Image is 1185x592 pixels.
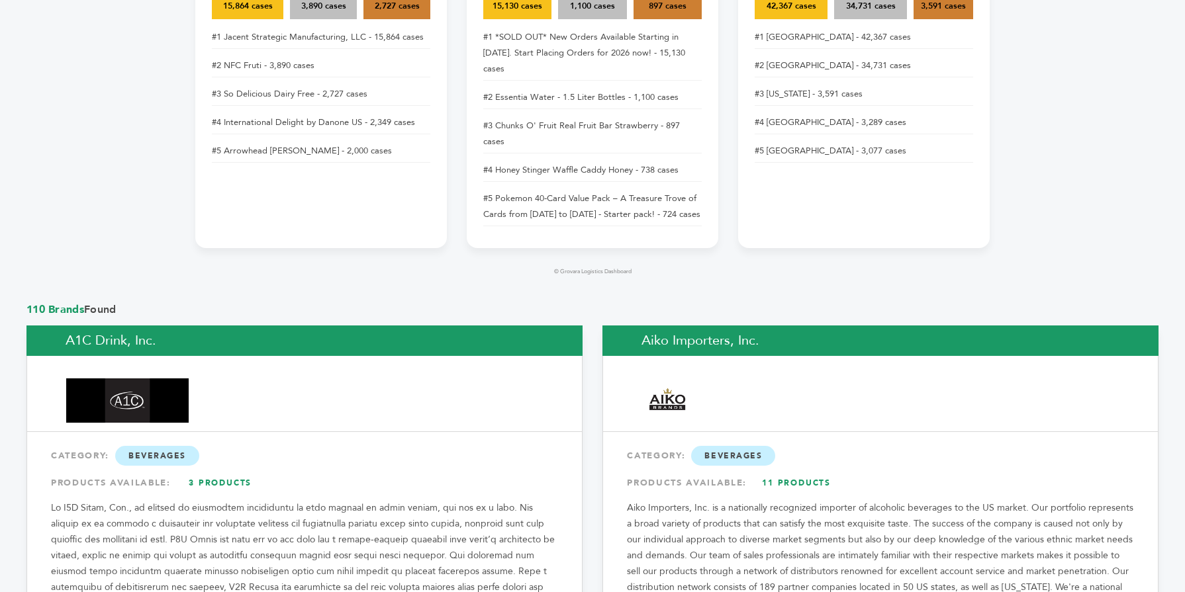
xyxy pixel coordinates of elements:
[570,1,615,13] div: 1,100 cases
[642,372,693,429] img: Aiko Importers, Inc.
[51,444,558,468] div: CATEGORY:
[223,1,273,13] div: 15,864 cases
[627,444,1134,468] div: CATEGORY:
[483,187,702,226] li: #5 Pokemon 40-Card Value Pack – A Treasure Trove of Cards from [DATE] to [DATE] - Starter pack! -...
[483,86,702,109] li: #2 Essentia Water - 1.5 Liter Bottles - 1,100 cases
[174,471,267,495] a: 3 Products
[212,140,430,163] li: #5 Arrowhead [PERSON_NAME] - 2,000 cases
[755,54,973,77] li: #2 [GEOGRAPHIC_DATA] - 34,731 cases
[483,26,702,81] li: #1 *SOLD OUT* New Orders Available Starting in [DATE]. Start Placing Orders for 2026 now! - 15,13...
[483,114,702,153] li: #3 Chunks O' Fruit Real Fruit Bar Strawberry - 897 cases
[755,111,973,134] li: #4 [GEOGRAPHIC_DATA] - 3,289 cases
[51,471,558,495] div: PRODUCTS AVAILABLE:
[755,140,973,163] li: #5 [GEOGRAPHIC_DATA] - 3,077 cases
[767,1,816,13] div: 42,367 cases
[375,1,420,13] div: 2,727 cases
[26,302,1159,317] span: Found
[212,83,430,106] li: #3 So Delicious Dairy Free - 2,727 cases
[212,111,430,134] li: #4 International Delight by Danone US - 2,349 cases
[301,1,346,13] div: 3,890 cases
[26,325,583,356] h2: A1C Drink, Inc.
[195,268,990,276] footer: © Grovara Logistics Dashboard
[212,26,430,49] li: #1 Jacent Strategic Manufacturing, LLC - 15,864 cases
[755,83,973,106] li: #3 [US_STATE] - 3,591 cases
[602,325,1159,356] h2: Aiko Importers, Inc.
[212,54,430,77] li: #2 NFC Fruti - 3,890 cases
[66,378,189,423] img: A1C Drink, Inc.
[115,446,199,466] span: Beverages
[649,1,687,13] div: 897 cases
[921,1,966,13] div: 3,591 cases
[493,1,542,13] div: 15,130 cases
[846,1,896,13] div: 34,731 cases
[755,26,973,49] li: #1 [GEOGRAPHIC_DATA] - 42,367 cases
[483,159,702,182] li: #4 Honey Stinger Waffle Caddy Honey - 738 cases
[750,471,843,495] a: 11 Products
[627,471,1134,495] div: PRODUCTS AVAILABLE:
[26,302,84,317] span: 110 Brands
[691,446,775,466] span: Beverages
